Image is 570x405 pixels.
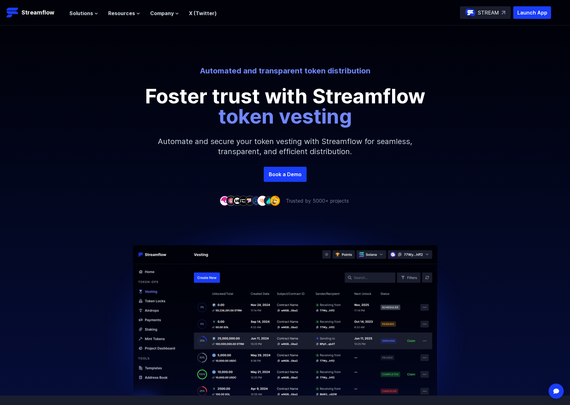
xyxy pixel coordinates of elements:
[251,196,261,205] img: company-6
[220,196,230,205] img: company-1
[264,167,307,182] a: Book a Demo
[150,9,179,17] button: Company
[21,8,54,17] p: Streamflow
[6,6,19,19] img: Streamflow Logo
[286,197,349,205] p: Trusted by 5000+ projects
[108,9,140,17] button: Resources
[91,205,479,396] img: Hero Image
[69,9,93,17] span: Solutions
[465,8,475,18] img: streamflow-logo-circle.png
[108,9,135,17] span: Resources
[264,196,274,205] img: company-8
[245,196,255,205] img: company-5
[460,6,511,19] a: STREAM
[549,384,564,399] div: Open Intercom Messenger
[143,86,427,126] p: Foster trust with Streamflow
[69,9,98,17] button: Solutions
[478,9,499,16] p: STREAM
[6,6,63,19] a: Streamflow
[110,66,460,76] p: Automated and transparent token distribution
[270,196,280,205] img: company-9
[150,126,421,167] p: Automate and secure your token vesting with Streamflow for seamless, transparent, and efficient d...
[513,6,551,19] button: Launch App
[502,11,505,14] img: top-right-arrow.svg
[238,196,249,205] img: company-4
[226,196,236,205] img: company-2
[189,10,217,16] a: X (Twitter)
[257,196,267,205] img: company-7
[232,196,242,205] img: company-3
[150,9,174,17] span: Company
[218,104,352,128] span: token vesting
